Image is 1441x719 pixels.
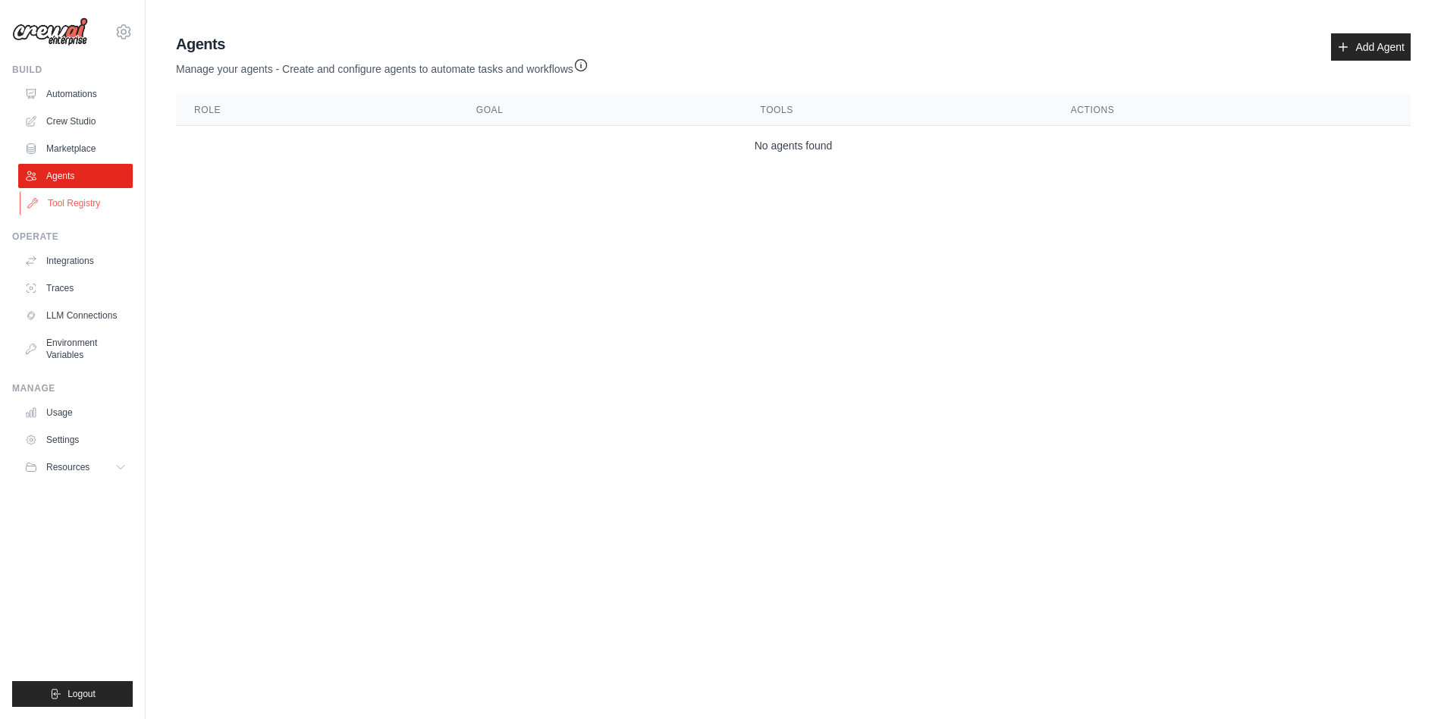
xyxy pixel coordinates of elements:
[18,455,133,479] button: Resources
[12,231,133,243] div: Operate
[46,461,89,473] span: Resources
[18,109,133,133] a: Crew Studio
[1331,33,1411,61] a: Add Agent
[176,55,589,77] p: Manage your agents - Create and configure agents to automate tasks and workflows
[18,303,133,328] a: LLM Connections
[1053,95,1411,126] th: Actions
[12,382,133,394] div: Manage
[176,95,458,126] th: Role
[458,95,742,126] th: Goal
[18,276,133,300] a: Traces
[18,400,133,425] a: Usage
[18,428,133,452] a: Settings
[18,164,133,188] a: Agents
[20,191,134,215] a: Tool Registry
[742,95,1052,126] th: Tools
[176,126,1411,166] td: No agents found
[12,64,133,76] div: Build
[12,681,133,707] button: Logout
[18,249,133,273] a: Integrations
[176,33,589,55] h2: Agents
[18,137,133,161] a: Marketplace
[18,331,133,367] a: Environment Variables
[18,82,133,106] a: Automations
[12,17,88,46] img: Logo
[67,688,96,700] span: Logout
